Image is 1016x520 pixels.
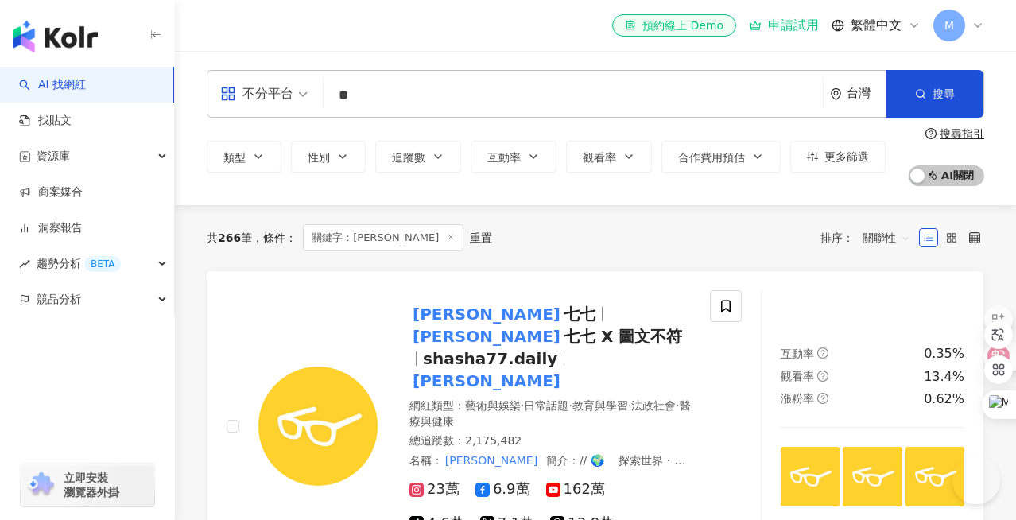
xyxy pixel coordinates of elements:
span: 名稱 ： [409,454,540,467]
span: 追蹤數 [392,151,425,164]
span: 漲粉率 [781,392,814,405]
img: post-image [905,447,964,506]
div: 共 筆 [207,231,252,244]
span: 法政社會 [631,399,676,412]
span: M [944,17,954,34]
a: 洞察報告 [19,220,83,236]
span: 日常話題 [524,399,568,412]
span: appstore [220,86,236,102]
button: 追蹤數 [375,141,461,173]
div: BETA [84,256,121,272]
button: 搜尋 [886,70,983,118]
span: · [521,399,524,412]
span: 藝術與娛樂 [465,399,521,412]
span: 七七 X 圖文不符 [564,327,682,346]
span: 資源庫 [37,138,70,174]
span: 互動率 [781,347,814,360]
button: 性別 [291,141,366,173]
img: post-image [781,447,840,506]
img: chrome extension [25,472,56,498]
div: 總追蹤數 ： 2,175,482 [409,433,691,449]
div: 不分平台 [220,81,293,107]
a: 預約線上 Demo [612,14,736,37]
span: 立即安裝 瀏覽器外掛 [64,471,119,499]
mark: [PERSON_NAME] [454,468,551,485]
div: 台灣 [847,87,886,100]
img: KOL Avatar [258,367,378,486]
span: · [628,399,631,412]
div: 0.35% [924,345,964,363]
iframe: Help Scout Beacon - Open [952,456,1000,504]
mark: [PERSON_NAME] [409,324,564,349]
span: environment [830,88,842,100]
span: question-circle [817,347,828,359]
span: 266 [218,231,241,244]
span: 性別 [308,151,330,164]
span: 6.9萬 [475,481,530,498]
button: 類型 [207,141,281,173]
span: 教育與學習 [572,399,628,412]
span: 醫療與健康 [409,399,691,428]
span: 繁體中文 [851,17,902,34]
span: question-circle [925,128,937,139]
mark: [PERSON_NAME] [443,452,540,469]
button: 互動率 [471,141,556,173]
mark: [PERSON_NAME] [409,368,564,394]
a: 申請試用 [749,17,819,33]
span: 互動率 [487,151,521,164]
span: 觀看率 [583,151,616,164]
span: 關聯性 [863,225,910,250]
button: 更多篩選 [790,141,886,173]
span: · [568,399,572,412]
span: · [676,399,679,412]
mark: [PERSON_NAME] [409,301,564,327]
div: 網紅類型 ： [409,398,691,429]
div: 重置 [470,231,492,244]
span: 條件 ： [252,231,297,244]
div: 排序： [820,225,919,250]
img: logo [13,21,98,52]
span: 23萬 [409,481,460,498]
span: 搜尋 [933,87,955,100]
div: 13.4% [924,368,964,386]
span: 簡介 ： [409,454,685,484]
span: 觀看率 [781,370,814,382]
div: 0.62% [924,390,964,408]
a: chrome extension立即安裝 瀏覽器外掛 [21,464,154,506]
span: 類型 [223,151,246,164]
div: 預約線上 Demo [625,17,723,33]
span: 七七 [564,305,595,324]
a: 找貼文 [19,113,72,129]
div: 搜尋指引 [940,127,984,140]
span: 競品分析 [37,281,81,317]
span: 關鍵字：[PERSON_NAME] [303,224,463,251]
span: question-circle [817,393,828,404]
a: 商案媒合 [19,184,83,200]
span: question-circle [817,371,828,382]
button: 合作費用預估 [661,141,781,173]
span: 趨勢分析 [37,246,121,281]
span: 更多篩選 [824,150,869,163]
span: shasha77.daily [423,349,557,368]
span: 合作費用預估 [678,151,745,164]
span: rise [19,258,30,270]
span: 162萬 [546,481,605,498]
button: 觀看率 [566,141,652,173]
img: post-image [843,447,902,506]
a: searchAI 找網紅 [19,77,86,93]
